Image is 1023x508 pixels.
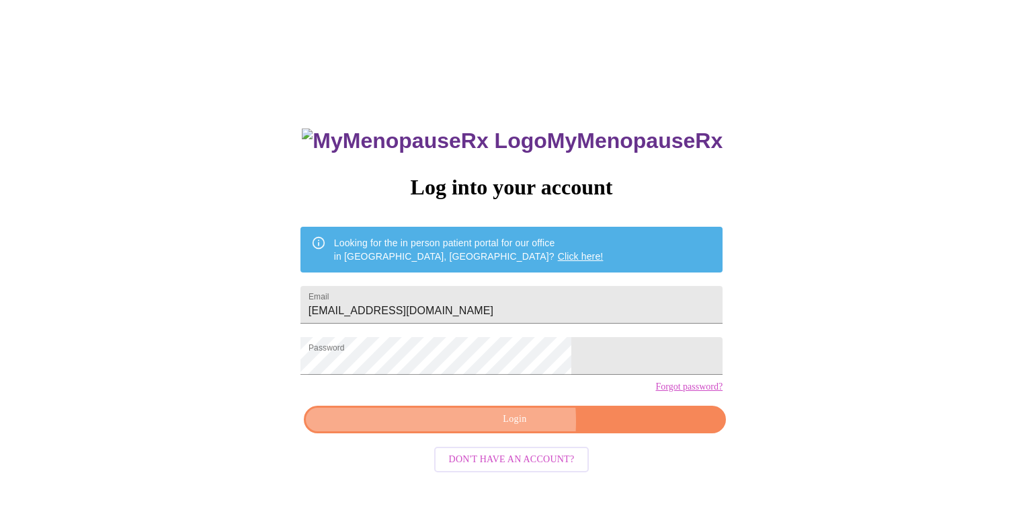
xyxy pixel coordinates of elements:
[300,175,723,200] h3: Log into your account
[434,447,589,473] button: Don't have an account?
[431,452,593,464] a: Don't have an account?
[319,411,710,428] span: Login
[302,129,723,153] h3: MyMenopauseRx
[449,451,575,468] span: Don't have an account?
[302,129,546,153] img: MyMenopauseRx Logo
[304,406,726,433] button: Login
[655,382,723,392] a: Forgot password?
[558,251,604,262] a: Click here!
[334,231,604,268] div: Looking for the in person patient portal for our office in [GEOGRAPHIC_DATA], [GEOGRAPHIC_DATA]?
